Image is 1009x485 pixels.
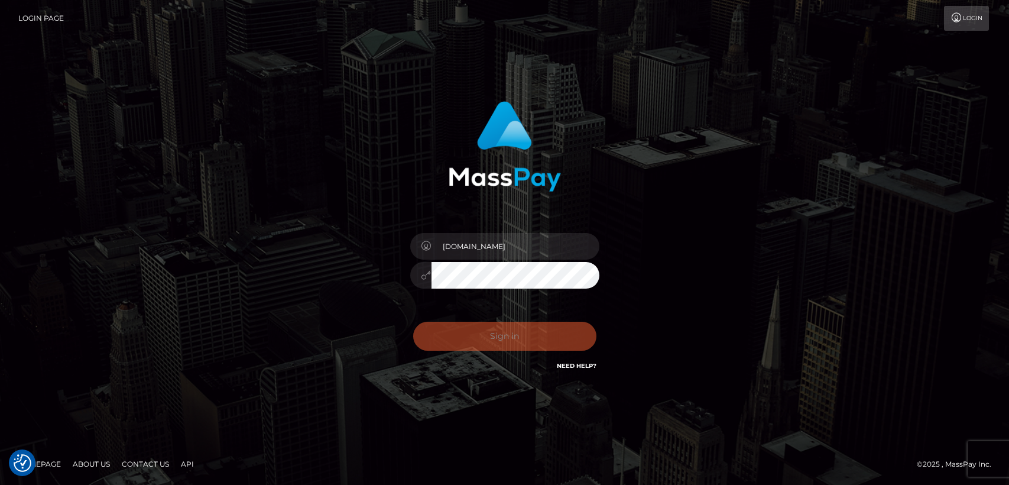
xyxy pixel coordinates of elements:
[14,454,31,472] button: Consent Preferences
[917,458,1000,471] div: © 2025 , MassPay Inc.
[176,455,199,473] a: API
[557,362,596,370] a: Need Help?
[68,455,115,473] a: About Us
[449,101,561,192] img: MassPay Login
[117,455,174,473] a: Contact Us
[14,454,31,472] img: Revisit consent button
[944,6,989,31] a: Login
[13,455,66,473] a: Homepage
[431,233,599,260] input: Username...
[18,6,64,31] a: Login Page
